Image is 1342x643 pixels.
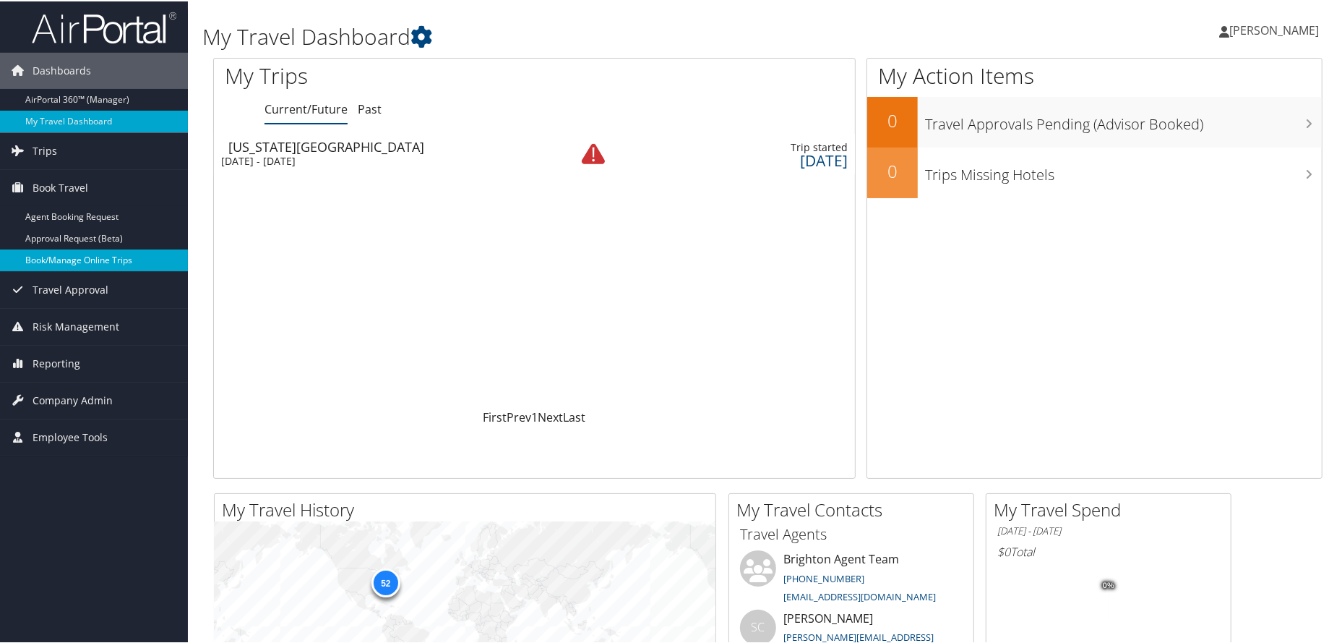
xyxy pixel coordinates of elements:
[564,408,586,424] a: Last
[221,153,541,166] div: [DATE] - [DATE]
[33,132,57,168] span: Trips
[33,344,80,380] span: Reporting
[33,418,108,454] span: Employee Tools
[33,381,113,417] span: Company Admin
[867,59,1322,90] h1: My Action Items
[483,408,507,424] a: First
[925,156,1322,184] h3: Trips Missing Hotels
[228,139,549,152] div: [US_STATE][GEOGRAPHIC_DATA]
[1103,580,1114,589] tspan: 0%
[33,271,108,307] span: Travel Approval
[867,158,918,182] h2: 0
[867,107,918,132] h2: 0
[783,589,936,602] a: [EMAIL_ADDRESS][DOMAIN_NAME]
[997,542,1220,558] h6: Total
[736,496,973,521] h2: My Travel Contacts
[371,567,400,596] div: 52
[632,140,848,153] div: Trip started
[582,141,605,164] img: alert-flat-solid-warning.png
[32,9,176,43] img: airportal-logo.png
[225,59,577,90] h1: My Trips
[33,169,88,205] span: Book Travel
[507,408,532,424] a: Prev
[997,523,1220,537] h6: [DATE] - [DATE]
[994,496,1231,521] h2: My Travel Spend
[202,20,956,51] h1: My Travel Dashboard
[358,100,382,116] a: Past
[538,408,564,424] a: Next
[33,51,91,88] span: Dashboards
[997,542,1010,558] span: $0
[33,307,119,344] span: Risk Management
[1229,21,1319,37] span: [PERSON_NAME]
[867,146,1322,197] a: 0Trips Missing Hotels
[222,496,715,521] h2: My Travel History
[740,523,963,543] h3: Travel Agents
[532,408,538,424] a: 1
[867,95,1322,146] a: 0Travel Approvals Pending (Advisor Booked)
[1219,7,1333,51] a: [PERSON_NAME]
[264,100,348,116] a: Current/Future
[783,571,864,584] a: [PHONE_NUMBER]
[925,106,1322,133] h3: Travel Approvals Pending (Advisor Booked)
[733,549,970,608] li: Brighton Agent Team
[632,153,848,166] div: [DATE]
